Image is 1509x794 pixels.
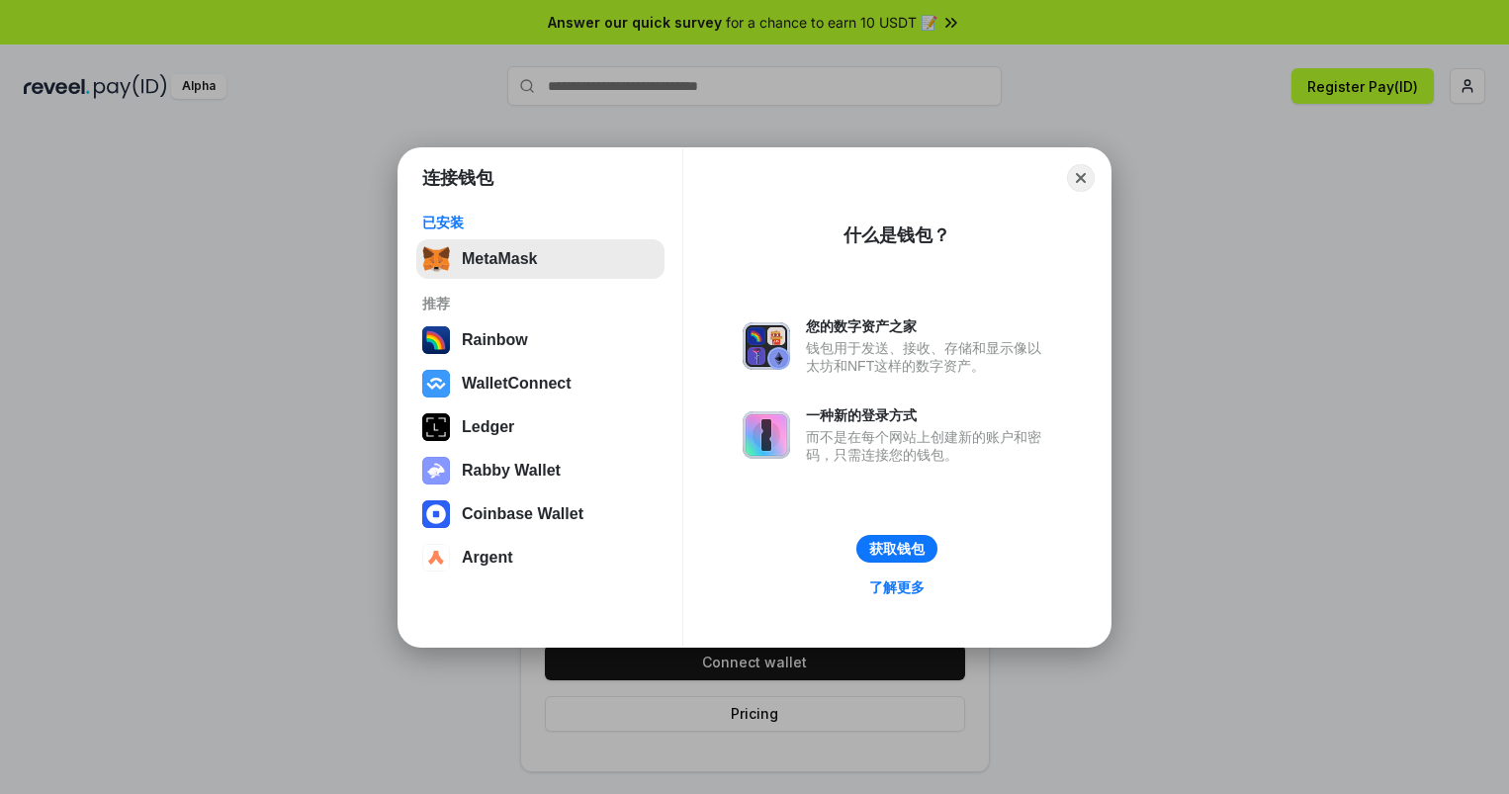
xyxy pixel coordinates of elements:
button: WalletConnect [416,364,665,403]
div: 获取钱包 [869,540,925,558]
h1: 连接钱包 [422,166,493,190]
div: Rainbow [462,331,528,349]
img: svg+xml,%3Csvg%20width%3D%2228%22%20height%3D%2228%22%20viewBox%3D%220%200%2028%2028%22%20fill%3D... [422,544,450,572]
button: Rabby Wallet [416,451,665,490]
img: svg+xml,%3Csvg%20xmlns%3D%22http%3A%2F%2Fwww.w3.org%2F2000%2Fsvg%22%20fill%3D%22none%22%20viewBox... [422,457,450,485]
div: 一种新的登录方式 [806,406,1051,424]
div: 而不是在每个网站上创建新的账户和密码，只需连接您的钱包。 [806,428,1051,464]
div: WalletConnect [462,375,572,393]
img: svg+xml,%3Csvg%20fill%3D%22none%22%20height%3D%2233%22%20viewBox%3D%220%200%2035%2033%22%20width%... [422,245,450,273]
img: svg+xml,%3Csvg%20xmlns%3D%22http%3A%2F%2Fwww.w3.org%2F2000%2Fsvg%22%20width%3D%2228%22%20height%3... [422,413,450,441]
div: 推荐 [422,295,659,312]
button: Argent [416,538,665,577]
div: 什么是钱包？ [843,223,950,247]
div: 您的数字资产之家 [806,317,1051,335]
img: svg+xml,%3Csvg%20xmlns%3D%22http%3A%2F%2Fwww.w3.org%2F2000%2Fsvg%22%20fill%3D%22none%22%20viewBox... [743,322,790,370]
div: Ledger [462,418,514,436]
button: 获取钱包 [856,535,937,563]
div: Argent [462,549,513,567]
button: Ledger [416,407,665,447]
img: svg+xml,%3Csvg%20width%3D%2228%22%20height%3D%2228%22%20viewBox%3D%220%200%2028%2028%22%20fill%3D... [422,500,450,528]
button: Coinbase Wallet [416,494,665,534]
a: 了解更多 [857,574,936,600]
button: Close [1067,164,1095,192]
div: 了解更多 [869,578,925,596]
div: 钱包用于发送、接收、存储和显示像以太坊和NFT这样的数字资产。 [806,339,1051,375]
img: svg+xml,%3Csvg%20width%3D%2228%22%20height%3D%2228%22%20viewBox%3D%220%200%2028%2028%22%20fill%3D... [422,370,450,397]
button: MetaMask [416,239,665,279]
div: Rabby Wallet [462,462,561,480]
button: Rainbow [416,320,665,360]
img: svg+xml,%3Csvg%20xmlns%3D%22http%3A%2F%2Fwww.w3.org%2F2000%2Fsvg%22%20fill%3D%22none%22%20viewBox... [743,411,790,459]
div: Coinbase Wallet [462,505,583,523]
div: 已安装 [422,214,659,231]
img: svg+xml,%3Csvg%20width%3D%22120%22%20height%3D%22120%22%20viewBox%3D%220%200%20120%20120%22%20fil... [422,326,450,354]
div: MetaMask [462,250,537,268]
